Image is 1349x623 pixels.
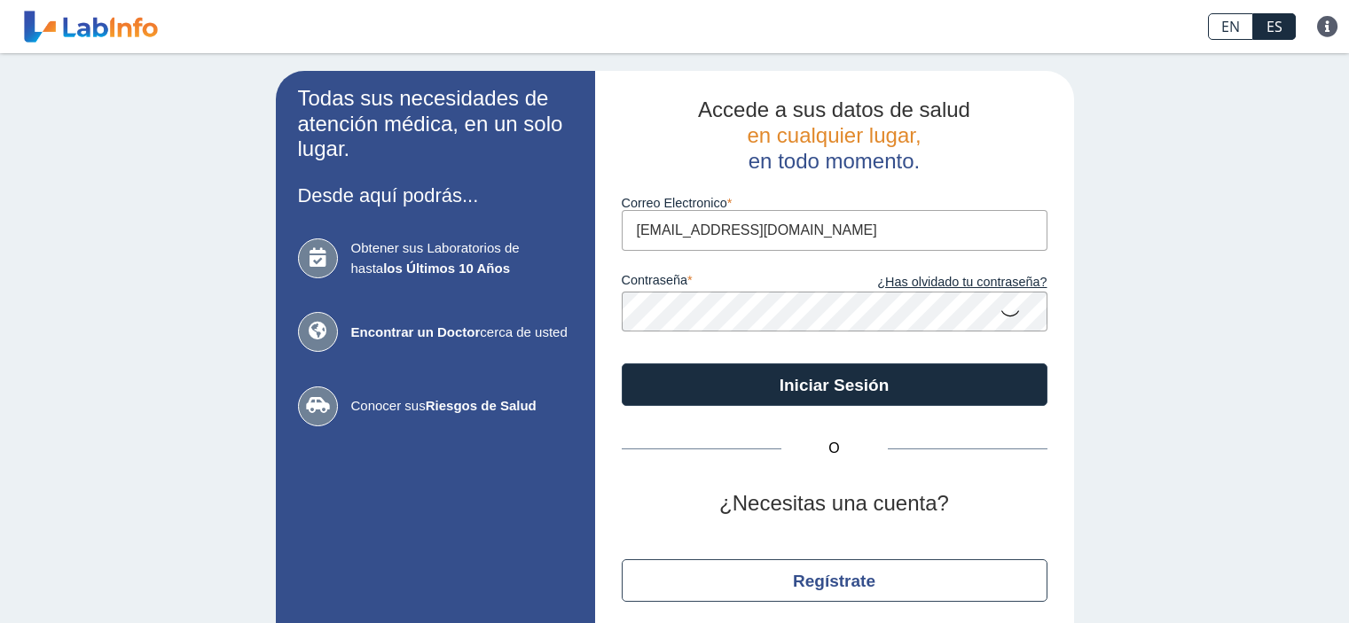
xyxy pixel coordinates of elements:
[622,273,835,292] label: contraseña
[781,438,888,459] span: O
[622,559,1047,602] button: Regístrate
[622,363,1047,406] button: Iniciar Sesión
[1191,554,1329,604] iframe: Help widget launcher
[747,123,921,147] span: en cualquier lugar,
[835,273,1047,292] a: ¿Has olvidado tu contraseña?
[351,396,573,417] span: Conocer sus
[749,149,920,173] span: en todo momento.
[622,491,1047,517] h2: ¿Necesitas una cuenta?
[298,86,573,162] h2: Todas sus necesidades de atención médica, en un solo lugar.
[1208,13,1253,40] a: EN
[426,398,537,413] b: Riesgos de Salud
[351,238,573,278] span: Obtener sus Laboratorios de hasta
[351,323,573,343] span: cerca de usted
[1253,13,1296,40] a: ES
[298,184,573,206] h3: Desde aquí podrás...
[383,261,510,276] b: los Últimos 10 Años
[698,97,970,121] span: Accede a sus datos de salud
[622,196,1047,210] label: Correo Electronico
[351,324,481,339] b: Encontrar un Doctor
